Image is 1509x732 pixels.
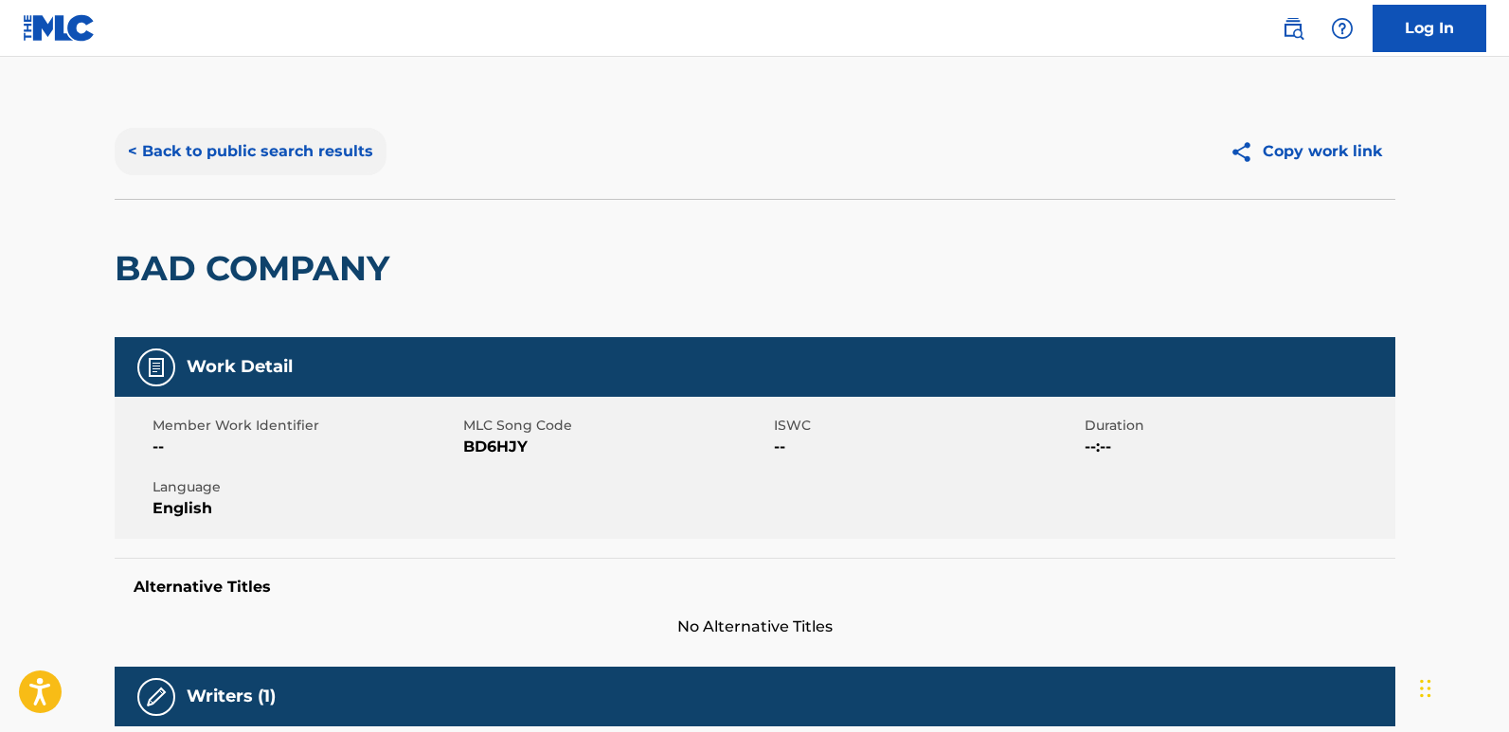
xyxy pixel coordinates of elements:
img: MLC Logo [23,14,96,42]
span: -- [153,436,458,458]
span: Duration [1085,416,1391,436]
span: -- [774,436,1080,458]
div: Drag [1420,660,1431,717]
h5: Writers (1) [187,686,276,707]
span: No Alternative Titles [115,616,1395,638]
h5: Alternative Titles [134,578,1376,597]
a: Public Search [1274,9,1312,47]
img: Copy work link [1230,140,1263,164]
img: Work Detail [145,356,168,379]
span: Member Work Identifier [153,416,458,436]
button: < Back to public search results [115,128,386,175]
h2: BAD COMPANY [115,247,399,290]
button: Copy work link [1216,128,1395,175]
span: Language [153,477,458,497]
img: help [1331,17,1354,40]
img: search [1282,17,1304,40]
a: Log In [1373,5,1486,52]
span: MLC Song Code [463,416,769,436]
div: Help [1323,9,1361,47]
span: --:-- [1085,436,1391,458]
img: Writers [145,686,168,708]
span: English [153,497,458,520]
iframe: Chat Widget [1414,641,1509,732]
h5: Work Detail [187,356,293,378]
span: BD6HJY [463,436,769,458]
span: ISWC [774,416,1080,436]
